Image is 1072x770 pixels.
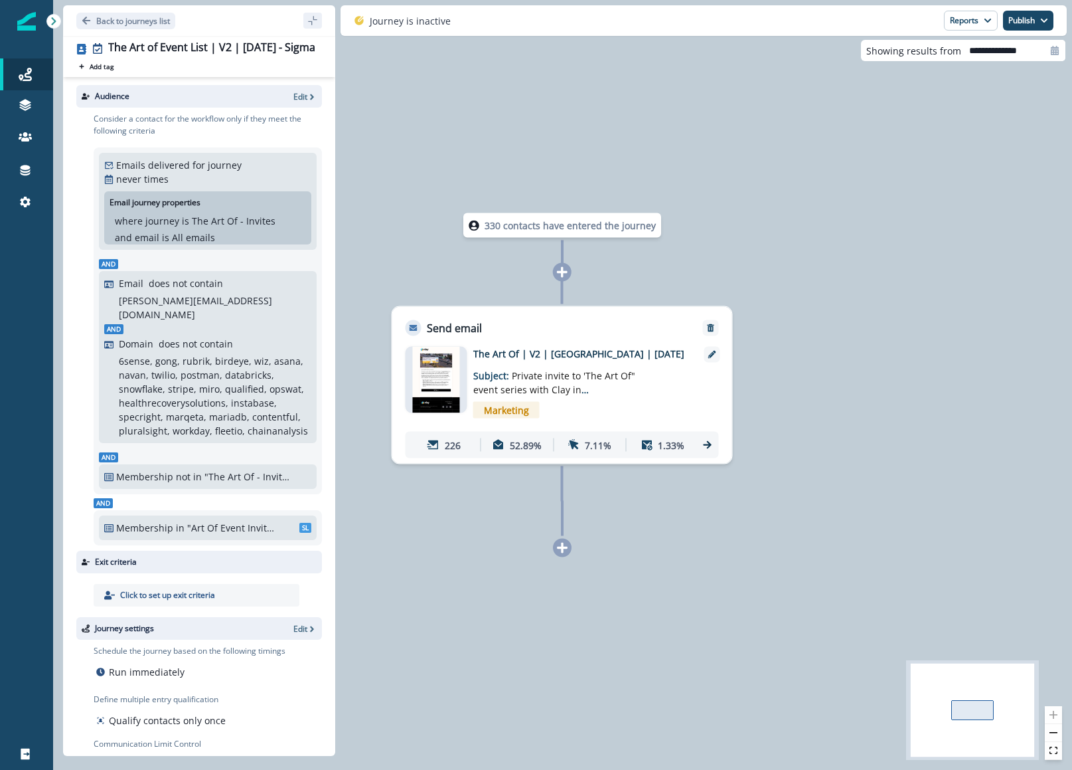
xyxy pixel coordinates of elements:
[120,589,215,601] p: Click to set up exit criteria
[119,337,153,351] p: Domain
[119,294,308,322] p: [PERSON_NAME][EMAIL_ADDRESS][DOMAIN_NAME]
[17,12,36,31] img: Inflection
[510,438,542,452] p: 52.89%
[293,623,317,634] button: Edit
[109,665,185,679] p: Run immediately
[427,320,482,336] p: Send email
[412,347,460,413] img: email asset unavailable
[119,354,308,438] p: 6sense, gong, rubrik, birdeye, wiz, asana, navan, twilio, postman, databricks, snowflake, stripe,...
[445,438,461,452] p: 226
[108,41,315,56] div: The Art of Event List | V2 | [DATE] - Sigma
[299,523,311,533] span: SL
[192,214,275,228] p: The Art Of - Invites
[94,498,113,508] span: And
[94,113,322,137] p: Consider a contact for the workflow only if they meet the following criteria
[700,324,722,333] button: Remove
[110,197,200,209] p: Email journey properties
[303,13,322,29] button: sidebar collapse toggle
[473,402,540,419] span: Marketing
[585,438,611,452] p: 7.11%
[176,470,202,484] p: not in
[116,172,141,186] p: never
[1045,742,1062,760] button: fit view
[435,213,690,238] div: 330 contacts have entered the journey
[1045,724,1062,742] button: zoom out
[370,14,451,28] p: Journey is inactive
[473,361,639,397] p: Subject:
[562,241,563,304] g: Edge from node-dl-count to 5bdf325f-1746-4e67-ada1-b4213b3b085b
[293,91,317,102] button: Edit
[94,694,228,706] p: Define multiple entry qualification
[473,369,635,410] span: Private invite to 'The Art Of" event series with Clay in [GEOGRAPHIC_DATA]
[95,90,129,102] p: Audience
[99,259,118,269] span: And
[159,337,233,351] p: does not contain
[392,306,733,464] div: Send emailRemoveemail asset unavailableThe Art Of | V2 | [GEOGRAPHIC_DATA] | [DATE]Subject: Priva...
[204,470,294,484] p: "The Art Of - Invites"
[96,15,170,27] p: Back to journeys list
[95,623,154,634] p: Journey settings
[658,438,684,452] p: 1.33%
[94,645,285,657] p: Schedule the journey based on the following timings
[162,231,169,244] p: is
[293,623,307,634] p: Edit
[1003,11,1053,31] button: Publish
[293,91,307,102] p: Edit
[116,158,242,172] p: Emails delivered for journey
[76,13,175,29] button: Go back
[562,466,563,536] g: Edge from 5bdf325f-1746-4e67-ada1-b4213b3b085b to node-add-under-a85b73b7-3d91-4eb6-a031-befcc593...
[119,276,143,290] p: Email
[944,11,998,31] button: Reports
[90,62,114,70] p: Add tag
[116,521,173,535] p: Membership
[116,470,173,484] p: Membership
[104,324,123,334] span: And
[866,44,961,58] p: Showing results from
[144,172,169,186] p: times
[187,521,277,535] p: "Art Of Event Invites - Sigma"
[115,231,159,244] p: and email
[115,214,179,228] p: where journey
[473,347,686,361] p: The Art Of | V2 | [GEOGRAPHIC_DATA] | [DATE]
[176,521,185,535] p: in
[149,276,223,290] p: does not contain
[99,452,118,462] span: And
[485,219,656,233] p: 330 contacts have entered the journey
[95,556,137,568] p: Exit criteria
[94,738,322,750] p: Communication Limit Control
[172,231,215,244] p: All emails
[182,214,189,228] p: is
[76,61,116,72] button: Add tag
[109,714,226,727] p: Qualify contacts only once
